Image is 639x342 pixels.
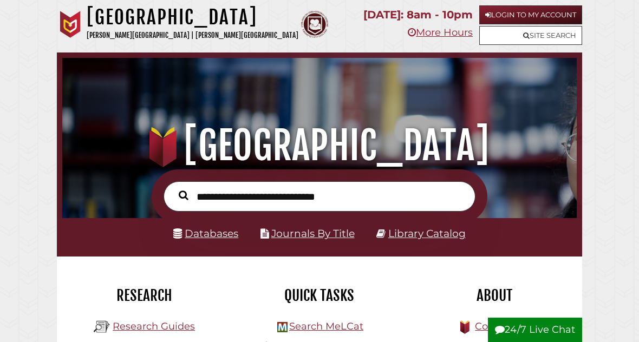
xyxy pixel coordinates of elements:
[408,27,473,38] a: More Hours
[289,320,363,332] a: Search MeLCat
[65,286,224,305] h2: Research
[388,227,466,240] a: Library Catalog
[415,286,574,305] h2: About
[475,320,529,332] a: Contact Us
[479,5,582,24] a: Login to My Account
[87,29,298,42] p: [PERSON_NAME][GEOGRAPHIC_DATA] | [PERSON_NAME][GEOGRAPHIC_DATA]
[179,190,188,201] i: Search
[363,5,473,24] p: [DATE]: 8am - 10pm
[94,319,110,335] img: Hekman Library Logo
[271,227,355,240] a: Journals By Title
[113,320,195,332] a: Research Guides
[277,322,288,332] img: Hekman Library Logo
[173,188,194,203] button: Search
[57,11,84,38] img: Calvin University
[173,227,238,240] a: Databases
[87,5,298,29] h1: [GEOGRAPHIC_DATA]
[479,26,582,45] a: Site Search
[240,286,399,305] h2: Quick Tasks
[301,11,328,38] img: Calvin Theological Seminary
[72,122,568,169] h1: [GEOGRAPHIC_DATA]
